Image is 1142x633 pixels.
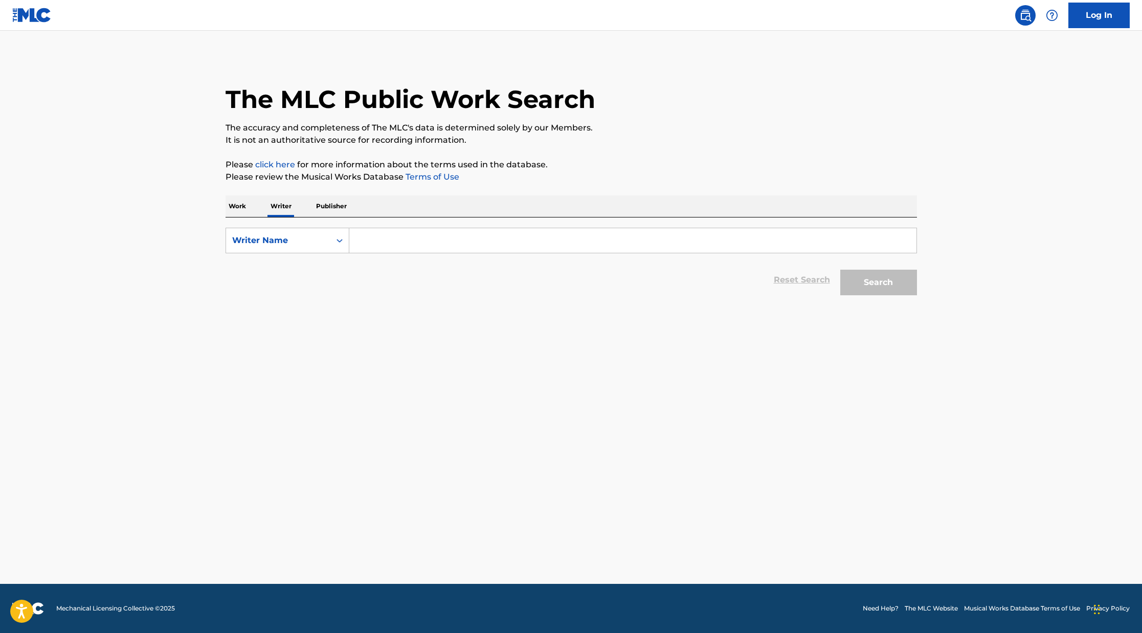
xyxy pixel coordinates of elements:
[1046,9,1058,21] img: help
[56,604,175,613] span: Mechanical Licensing Collective © 2025
[863,604,899,613] a: Need Help?
[226,84,595,115] h1: The MLC Public Work Search
[905,604,958,613] a: The MLC Website
[226,171,917,183] p: Please review the Musical Works Database
[1094,594,1100,625] div: Drag
[1019,9,1032,21] img: search
[255,160,295,169] a: click here
[226,228,917,300] form: Search Form
[404,172,459,182] a: Terms of Use
[1042,5,1062,26] div: Help
[1068,3,1130,28] a: Log In
[226,195,249,217] p: Work
[1086,604,1130,613] a: Privacy Policy
[1091,584,1142,633] iframe: Chat Widget
[226,122,917,134] p: The accuracy and completeness of The MLC's data is determined solely by our Members.
[232,234,324,247] div: Writer Name
[12,602,44,615] img: logo
[226,134,917,146] p: It is not an authoritative source for recording information.
[964,604,1080,613] a: Musical Works Database Terms of Use
[267,195,295,217] p: Writer
[226,159,917,171] p: Please for more information about the terms used in the database.
[12,8,52,23] img: MLC Logo
[1015,5,1036,26] a: Public Search
[313,195,350,217] p: Publisher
